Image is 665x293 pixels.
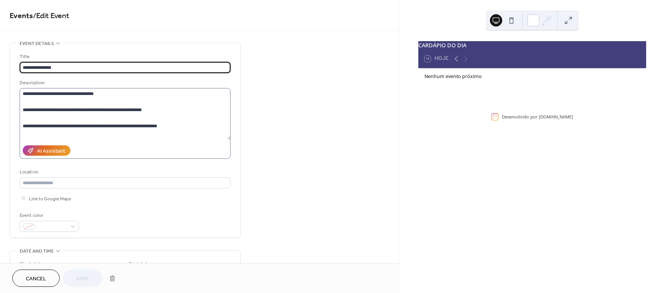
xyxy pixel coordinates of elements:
div: Desenvolvido por [502,114,573,120]
a: Events [10,8,33,23]
span: Event details [20,40,54,48]
div: Event color [20,211,77,220]
div: Title [20,53,229,61]
span: Cancel [26,275,46,283]
span: / Edit Event [33,8,69,23]
button: Cancel [12,270,60,287]
div: Location [20,168,229,176]
span: Date and time [20,247,54,255]
div: End date [129,260,150,268]
a: [DOMAIN_NAME] [539,114,573,120]
div: Start date [20,260,43,268]
span: Link to Google Maps [29,195,71,203]
div: CARDÁPIO DO DIA [418,41,646,50]
button: AI Assistant [23,145,70,156]
div: Description [20,79,229,87]
div: AI Assistant [37,147,65,155]
div: Nenhum evento próximo [424,73,640,80]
